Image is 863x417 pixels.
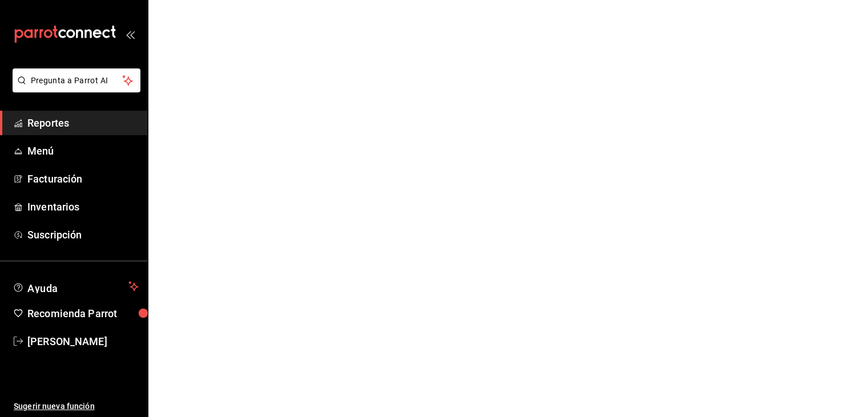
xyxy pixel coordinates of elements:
[27,115,139,131] span: Reportes
[27,306,139,321] span: Recomienda Parrot
[8,83,140,95] a: Pregunta a Parrot AI
[27,227,139,242] span: Suscripción
[27,143,139,159] span: Menú
[13,68,140,92] button: Pregunta a Parrot AI
[126,30,135,39] button: open_drawer_menu
[27,199,139,214] span: Inventarios
[27,171,139,187] span: Facturación
[14,400,139,412] span: Sugerir nueva función
[27,334,139,349] span: [PERSON_NAME]
[31,75,123,87] span: Pregunta a Parrot AI
[27,280,124,293] span: Ayuda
